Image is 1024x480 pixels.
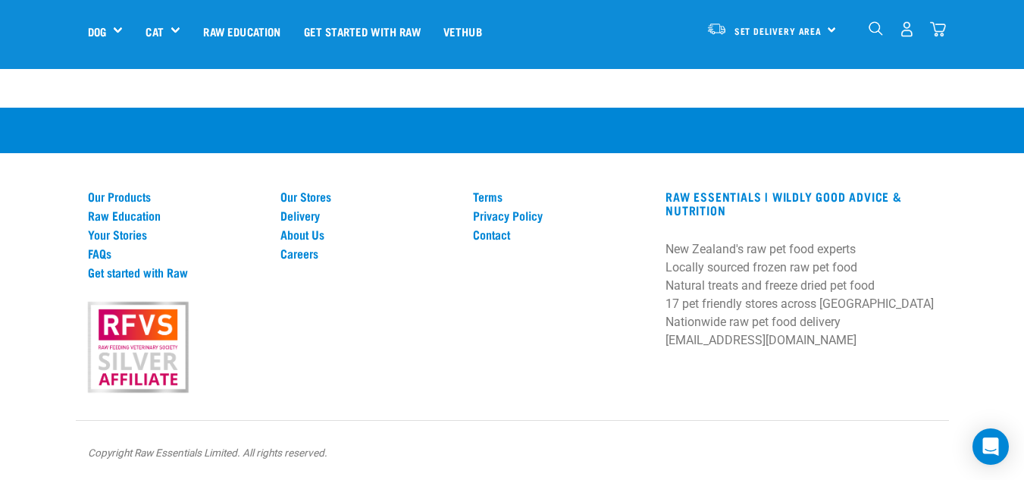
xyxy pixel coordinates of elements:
a: Raw Education [88,209,262,222]
a: Dog [88,23,106,40]
a: About Us [280,227,455,241]
img: van-moving.png [706,22,727,36]
img: home-icon-1@2x.png [869,21,883,36]
img: home-icon@2x.png [930,21,946,37]
a: Cat [146,23,163,40]
h3: RAW ESSENTIALS | Wildly Good Advice & Nutrition [665,190,936,217]
a: Privacy Policy [473,209,647,222]
a: Careers [280,246,455,260]
a: Terms [473,190,647,203]
span: Set Delivery Area [734,28,822,33]
img: user.png [899,21,915,37]
a: Get started with Raw [293,1,432,61]
img: rfvs.png [81,300,195,395]
a: Your Stories [88,227,262,241]
a: Raw Education [192,1,292,61]
a: Vethub [432,1,493,61]
a: Get started with Raw [88,265,262,279]
p: New Zealand's raw pet food experts Locally sourced frozen raw pet food Natural treats and freeze ... [665,240,936,350]
a: Our Stores [280,190,455,203]
a: Delivery [280,209,455,222]
a: Contact [473,227,647,241]
em: Copyright Raw Essentials Limited. All rights reserved. [88,447,327,459]
div: Open Intercom Messenger [972,428,1009,465]
a: Our Products [88,190,262,203]
a: FAQs [88,246,262,260]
